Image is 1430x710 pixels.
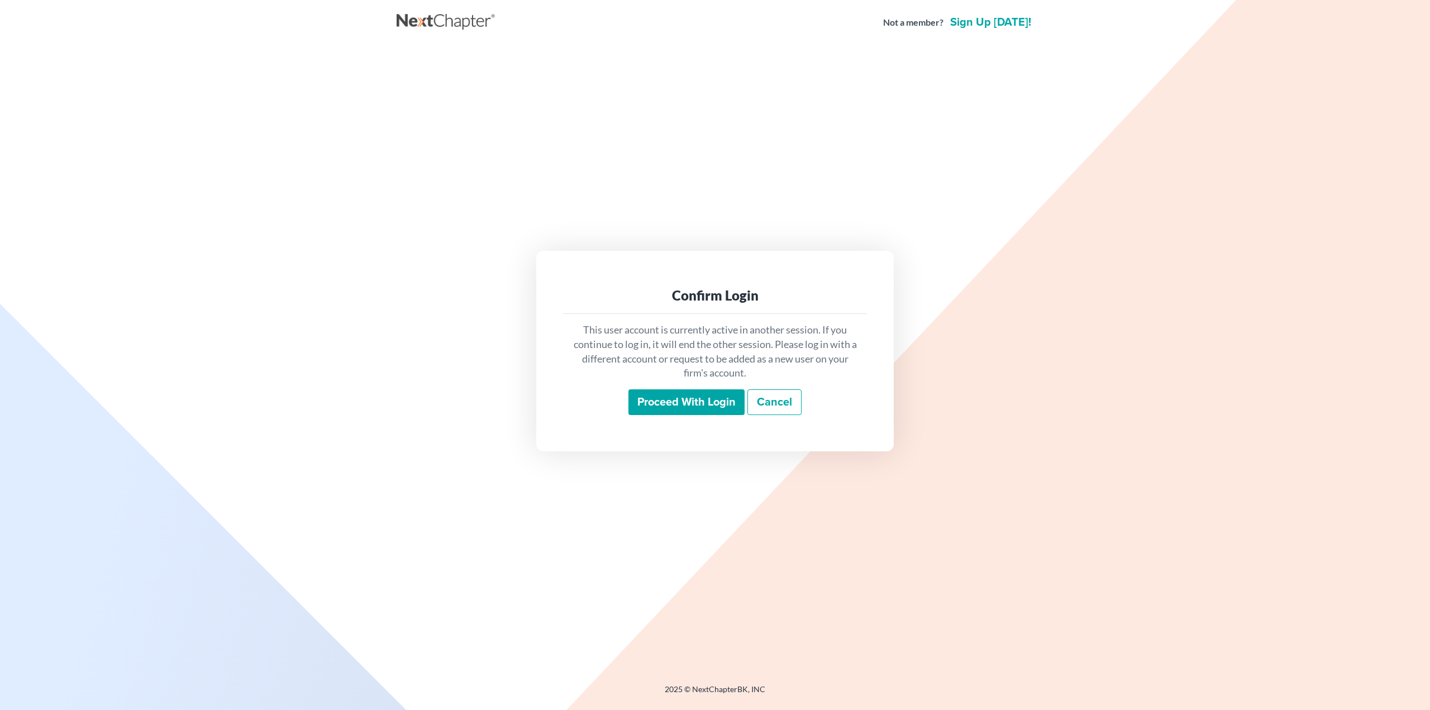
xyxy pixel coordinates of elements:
[883,16,943,29] strong: Not a member?
[572,323,858,380] p: This user account is currently active in another session. If you continue to log in, it will end ...
[747,389,802,415] a: Cancel
[572,287,858,304] div: Confirm Login
[397,684,1033,704] div: 2025 © NextChapterBK, INC
[948,17,1033,28] a: Sign up [DATE]!
[628,389,745,415] input: Proceed with login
